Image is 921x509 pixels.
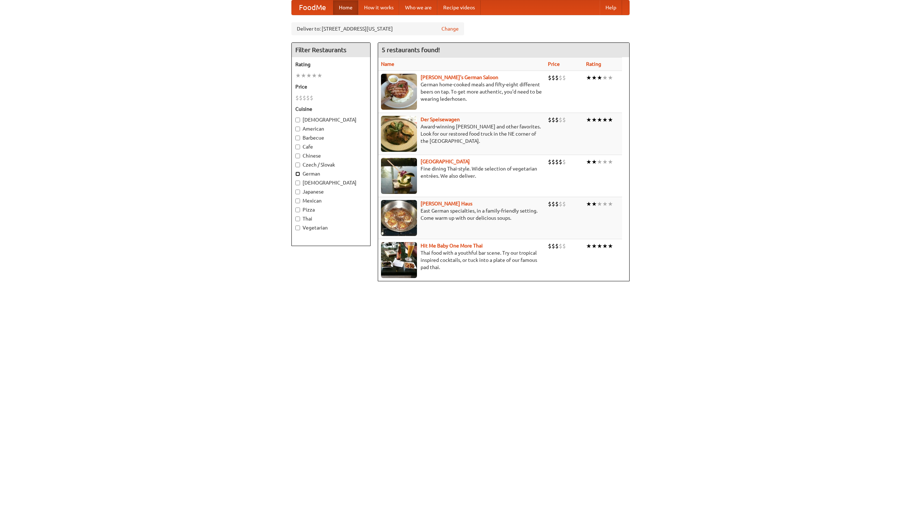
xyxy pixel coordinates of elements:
p: German home-cooked meals and fifty-eight different beers on tap. To get more authentic, you'd nee... [381,81,542,103]
p: Thai food with a youthful bar scene. Try our tropical inspired cocktails, or tuck into a plate of... [381,249,542,271]
li: ★ [301,72,306,79]
li: ★ [586,242,591,250]
a: Help [600,0,622,15]
li: $ [548,116,552,124]
li: $ [552,74,555,82]
a: How it works [358,0,399,15]
a: Der Speisewagen [421,117,460,122]
label: [DEMOGRAPHIC_DATA] [295,179,367,186]
li: ★ [608,116,613,124]
li: $ [306,94,310,102]
label: Chinese [295,152,367,159]
li: ★ [586,200,591,208]
li: ★ [602,74,608,82]
a: [GEOGRAPHIC_DATA] [421,159,470,164]
li: ★ [597,200,602,208]
input: Pizza [295,208,300,212]
li: ★ [591,158,597,166]
li: $ [548,242,552,250]
label: [DEMOGRAPHIC_DATA] [295,116,367,123]
input: Mexican [295,199,300,203]
a: Hit Me Baby One More Thai [421,243,483,249]
li: ★ [597,242,602,250]
li: $ [299,94,303,102]
li: $ [559,74,562,82]
li: $ [559,242,562,250]
li: $ [562,200,566,208]
input: Japanese [295,190,300,194]
li: ★ [597,116,602,124]
li: ★ [591,242,597,250]
li: ★ [602,158,608,166]
li: ★ [597,74,602,82]
li: $ [555,242,559,250]
a: Home [333,0,358,15]
li: $ [555,200,559,208]
li: $ [559,158,562,166]
li: $ [559,116,562,124]
a: Change [441,25,459,32]
p: Award-winning [PERSON_NAME] and other favorites. Look for our restored food truck in the NE corne... [381,123,542,145]
p: East German specialties, in a family-friendly setting. Come warm up with our delicious soups. [381,207,542,222]
ng-pluralize: 5 restaurants found! [382,46,440,53]
li: ★ [306,72,312,79]
input: Barbecue [295,136,300,140]
a: Price [548,61,560,67]
img: satay.jpg [381,158,417,194]
a: Who we are [399,0,437,15]
li: ★ [312,72,317,79]
li: ★ [586,158,591,166]
li: $ [555,74,559,82]
li: $ [303,94,306,102]
li: $ [562,242,566,250]
input: Vegetarian [295,226,300,230]
b: [PERSON_NAME] Haus [421,201,472,206]
li: ★ [317,72,322,79]
img: babythai.jpg [381,242,417,278]
li: ★ [586,74,591,82]
li: ★ [586,116,591,124]
a: Name [381,61,394,67]
li: $ [310,94,313,102]
li: ★ [591,200,597,208]
li: ★ [602,200,608,208]
li: ★ [597,158,602,166]
input: Chinese [295,154,300,158]
li: ★ [602,242,608,250]
li: $ [548,158,552,166]
input: German [295,172,300,176]
input: [DEMOGRAPHIC_DATA] [295,181,300,185]
input: Thai [295,217,300,221]
img: kohlhaus.jpg [381,200,417,236]
p: Fine dining Thai-style. Wide selection of vegetarian entrées. We also deliver. [381,165,542,179]
li: $ [552,158,555,166]
li: ★ [602,116,608,124]
li: $ [552,242,555,250]
li: ★ [608,242,613,250]
li: $ [555,116,559,124]
label: Japanese [295,188,367,195]
li: ★ [608,200,613,208]
label: Mexican [295,197,367,204]
img: esthers.jpg [381,74,417,110]
h5: Price [295,83,367,90]
li: $ [555,158,559,166]
label: Czech / Slovak [295,161,367,168]
label: Pizza [295,206,367,213]
a: [PERSON_NAME]'s German Saloon [421,74,498,80]
input: Czech / Slovak [295,163,300,167]
h4: Filter Restaurants [292,43,370,57]
input: Cafe [295,145,300,149]
label: American [295,125,367,132]
li: $ [295,94,299,102]
li: $ [548,74,552,82]
h5: Cuisine [295,105,367,113]
img: speisewagen.jpg [381,116,417,152]
li: ★ [591,116,597,124]
label: Barbecue [295,134,367,141]
li: $ [562,158,566,166]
